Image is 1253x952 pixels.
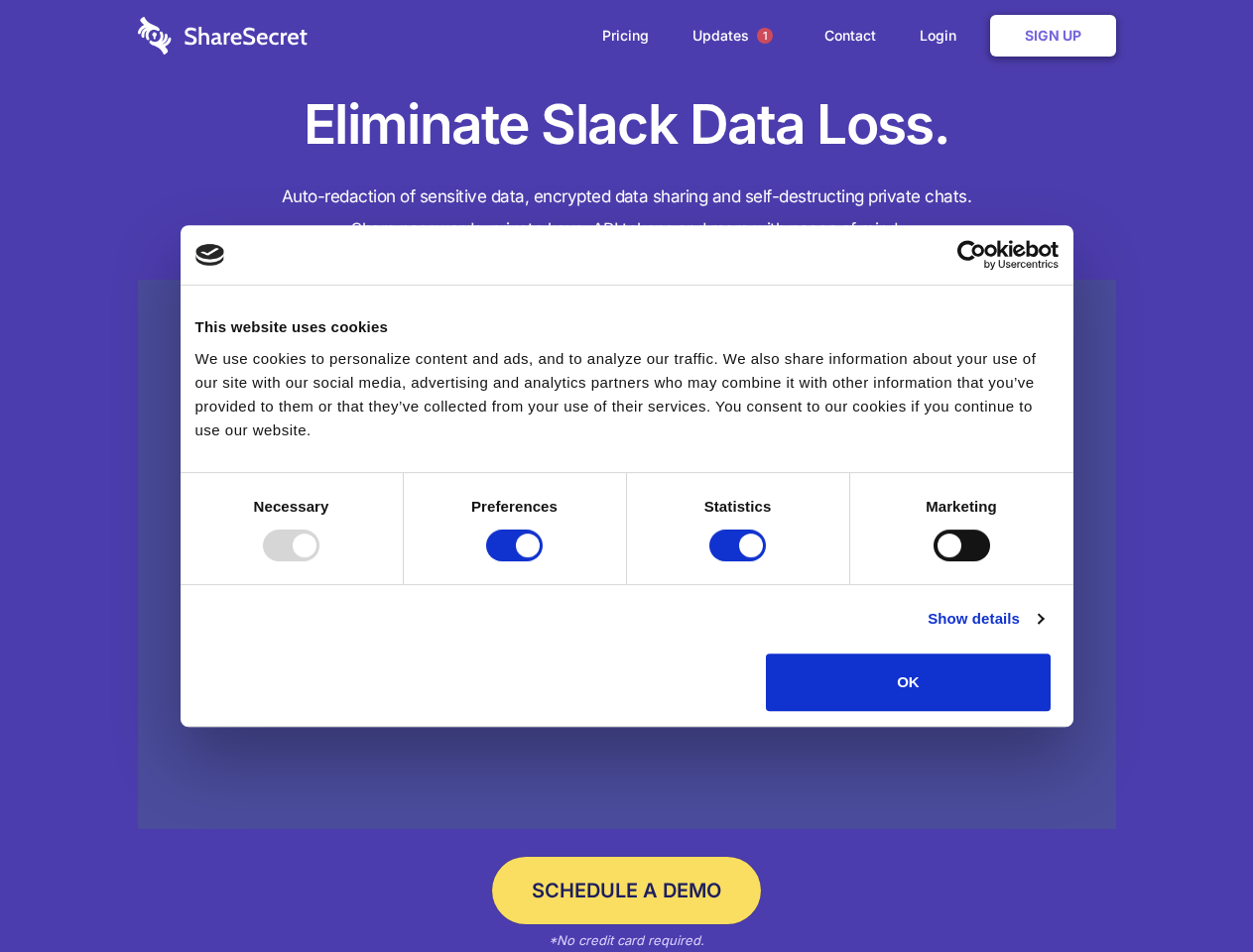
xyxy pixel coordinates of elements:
h4: Auto-redaction of sensitive data, encrypted data sharing and self-destructing private chats. Shar... [138,180,1116,246]
img: logo [195,244,225,266]
span: 1 [757,28,773,44]
a: Sign Up [990,15,1116,57]
strong: Statistics [704,498,772,515]
a: Show details [928,607,1043,631]
img: logo-wordmark-white-trans-d4663122ce5f474addd5e946df7df03e33cb6a1c49d2221995e7729f52c070b2.svg [138,17,308,55]
a: Pricing [582,5,669,66]
a: Contact [805,5,896,66]
a: Wistia video thumbnail [138,280,1116,830]
div: We use cookies to personalize content and ads, and to analyze our traffic. We also share informat... [195,347,1059,442]
button: OK [766,654,1051,711]
a: Usercentrics Cookiebot - opens in a new window [885,240,1059,270]
div: This website uses cookies [195,315,1059,339]
a: Login [900,5,986,66]
strong: Marketing [926,498,997,515]
h1: Eliminate Slack Data Loss. [138,89,1116,161]
em: *No credit card required. [549,932,704,948]
strong: Necessary [254,498,329,515]
a: Schedule a Demo [492,857,761,924]
strong: Preferences [471,498,558,515]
